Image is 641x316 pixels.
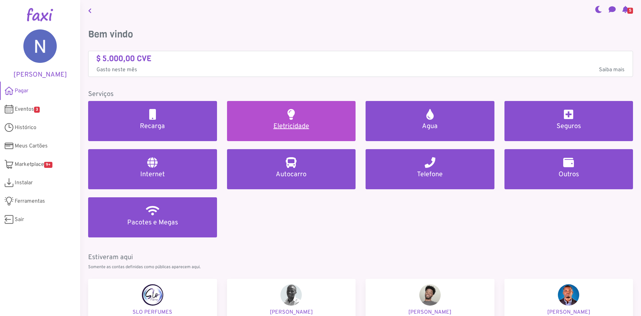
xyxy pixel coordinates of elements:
[88,90,633,98] h5: Serviços
[15,161,52,169] span: Marketplace
[96,54,625,74] a: $ 5.000,00 CVE Gasto neste mêsSaiba mais
[599,66,625,74] span: Saiba mais
[88,149,217,189] a: Internet
[15,87,28,95] span: Pagar
[96,171,209,179] h5: Internet
[96,66,625,74] p: Gasto neste mês
[366,149,494,189] a: Telefone
[512,171,625,179] h5: Outros
[504,149,633,189] a: Outros
[419,284,441,306] img: Dannyel Pina
[627,8,633,14] span: 5
[227,101,356,141] a: Eletricidade
[15,216,24,224] span: Sair
[10,71,70,79] h5: [PERSON_NAME]
[512,122,625,130] h5: Seguros
[142,284,163,306] img: SLO PERFUMES
[96,122,209,130] h5: Recarga
[15,105,40,113] span: Eventos
[15,197,45,205] span: Ferramentas
[366,101,494,141] a: Agua
[235,171,348,179] h5: Autocarro
[15,142,48,150] span: Meus Cartões
[10,29,70,79] a: [PERSON_NAME]
[504,101,633,141] a: Seguros
[374,171,486,179] h5: Telefone
[374,122,486,130] h5: Agua
[88,29,633,40] h3: Bem vindo
[227,149,356,189] a: Autocarro
[88,101,217,141] a: Recarga
[96,219,209,227] h5: Pacotes e Megas
[44,162,52,168] span: 9+
[88,253,633,261] h5: Estiveram aqui
[96,54,625,64] h4: $ 5.000,00 CVE
[15,179,33,187] span: Instalar
[235,122,348,130] h5: Eletricidade
[15,124,36,132] span: Histórico
[88,264,633,271] p: Somente as contas definidas como públicas aparecem aqui.
[88,197,217,237] a: Pacotes e Megas
[280,284,302,306] img: jailson silva
[34,107,40,113] span: 3
[558,284,579,306] img: Graciano Fernandes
